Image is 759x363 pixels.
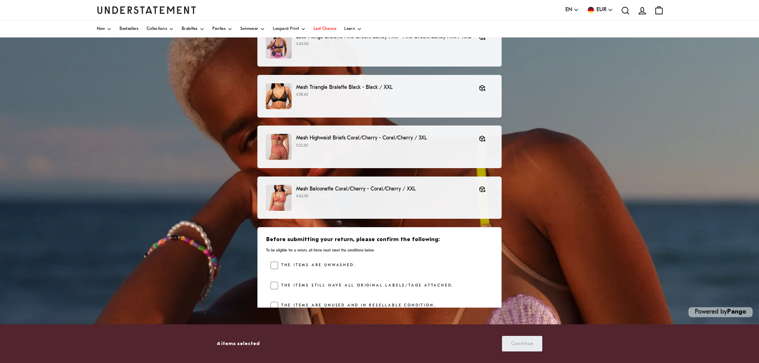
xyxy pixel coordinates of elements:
p: €42.50 [296,193,471,200]
p: To be eligible for a return, all items must meet the conditions below. [266,248,493,253]
span: Panties [212,27,226,31]
a: Panties [212,21,232,37]
h3: Before submitting your return, please confirm the following: [266,236,493,244]
span: New [97,27,105,31]
a: New [97,21,112,37]
a: Bestsellers [120,21,138,37]
p: Mesh Highwaist Briefs Coral/Cherry - Coral/Cherry / 3XL [296,134,471,142]
span: EN [565,6,572,14]
span: Learn [344,27,355,31]
p: Mesh Balconette Coral/Cherry - Coral/Cherry / XXL [296,185,471,193]
a: Swimwear [240,21,265,37]
img: PCFL-BRA-007-158.jpg [266,33,292,59]
label: The items are unused and in resellable condition. [278,302,435,310]
a: Bralettes [182,21,204,37]
span: Last Chance [314,27,336,31]
button: EN [565,6,579,14]
a: Leopard Print [273,21,306,37]
img: MEMA-BRA-004.jpg [266,83,292,109]
p: Mesh Triangle Bralette Black - Black / XXL [296,83,471,92]
p: €58.65 [296,92,471,98]
button: EUR [587,6,613,14]
a: Pango [727,309,746,315]
a: Last Chance [314,21,336,37]
span: Swimwear [240,27,258,31]
a: Collections [147,21,174,37]
span: EUR [596,6,606,14]
span: Leopard Print [273,27,299,31]
p: Powered by [688,307,753,317]
span: Bestsellers [120,27,138,31]
a: Understatement Homepage [97,6,196,14]
img: 208_81a4637c-b474-4a1b-9baa-3e23b6561bf7.jpg [266,134,292,160]
p: €45.00 [296,41,471,47]
span: Collections [147,27,167,31]
p: €22.50 [296,143,471,149]
span: Bralettes [182,27,198,31]
label: The items are unwashed. [278,261,355,269]
label: The items still have all original labels/tags attached. [278,282,453,290]
img: CCME-BRA-017_cd5667aa-dff4-462f-8027-d3ef62175b9f.jpg [266,185,292,211]
a: Learn [344,21,362,37]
